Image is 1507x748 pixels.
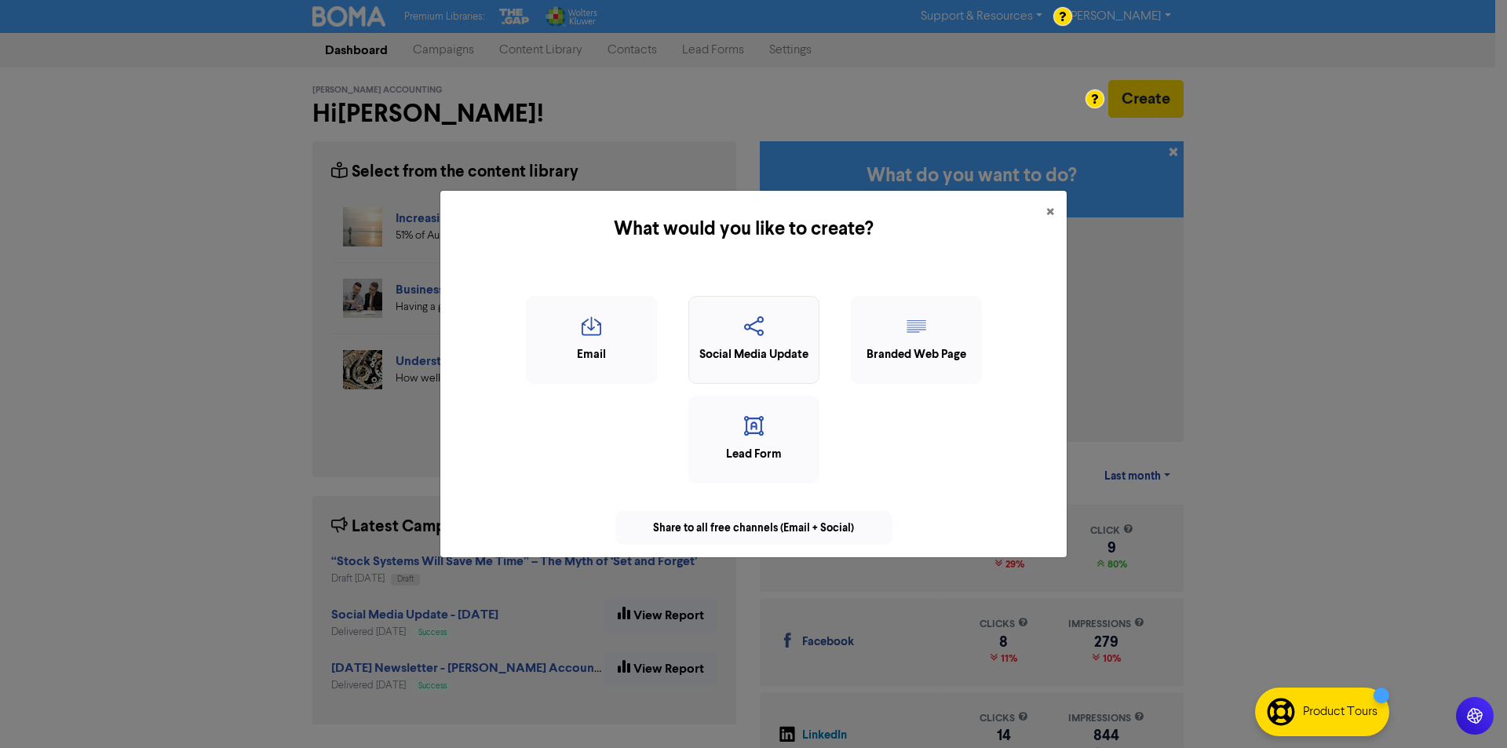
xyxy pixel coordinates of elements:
[697,346,811,364] div: Social Media Update
[697,446,811,464] div: Lead Form
[535,346,648,364] div: Email
[1034,191,1067,235] button: Close
[1046,201,1054,224] span: ×
[1429,673,1507,748] iframe: Chat Widget
[859,346,973,364] div: Branded Web Page
[453,215,1034,243] h5: What would you like to create?
[615,511,892,545] div: Share to all free channels (Email + Social)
